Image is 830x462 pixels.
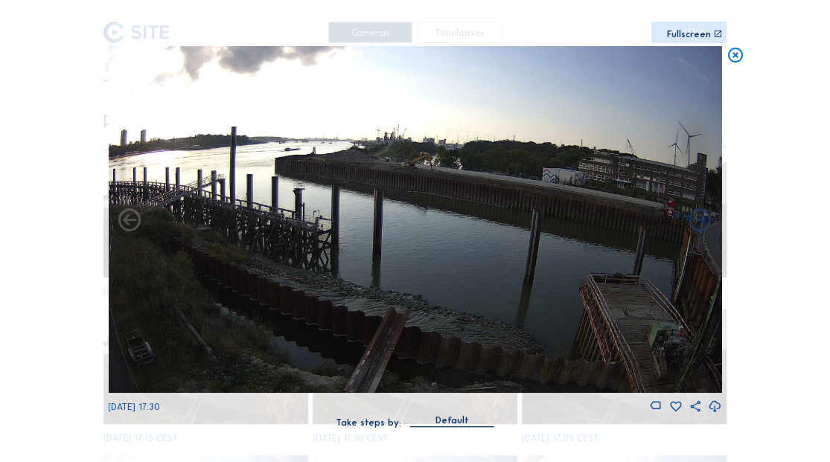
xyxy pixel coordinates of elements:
[409,414,494,426] div: Default
[108,402,160,412] span: [DATE] 17:30
[108,46,721,393] img: Image
[435,414,469,427] div: Default
[686,208,713,234] i: Back
[667,30,711,39] div: Fullscreen
[116,208,143,234] i: Forward
[336,418,401,427] div: Take steps by:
